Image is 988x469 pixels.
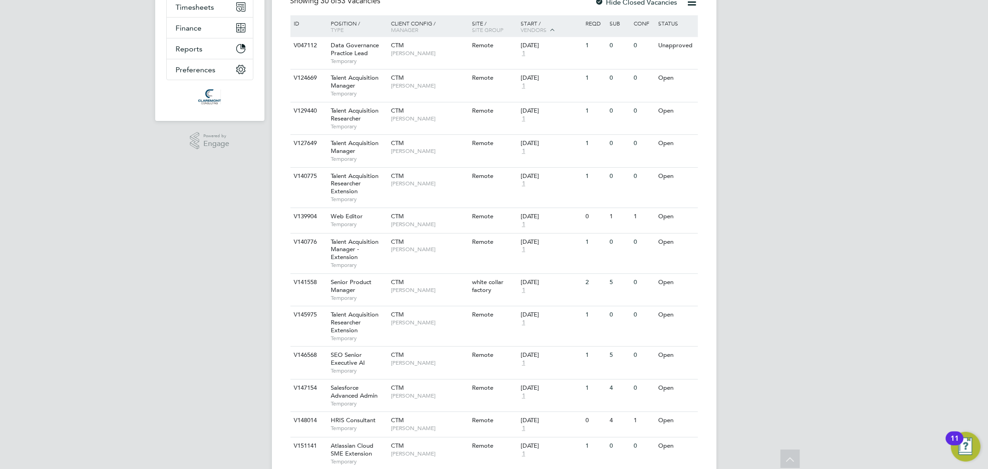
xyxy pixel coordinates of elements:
[292,208,324,225] div: V139904
[632,208,656,225] div: 1
[391,311,404,318] span: CTM
[607,380,631,397] div: 4
[391,82,467,89] span: [PERSON_NAME]
[632,37,656,54] div: 0
[521,74,581,82] div: [DATE]
[331,400,386,407] span: Temporary
[583,15,607,31] div: Reqd
[389,15,470,38] div: Client Config /
[472,351,493,359] span: Remote
[391,442,404,450] span: CTM
[331,278,371,294] span: Senior Product Manager
[521,417,581,425] div: [DATE]
[391,74,404,82] span: CTM
[656,412,696,429] div: Open
[331,155,386,163] span: Temporary
[166,89,253,104] a: Go to home page
[472,238,493,246] span: Remote
[656,70,696,87] div: Open
[331,26,344,33] span: Type
[391,26,418,33] span: Manager
[292,37,324,54] div: V047112
[391,221,467,228] span: [PERSON_NAME]
[607,347,631,364] div: 5
[521,107,581,115] div: [DATE]
[198,89,221,104] img: claremontconsulting1-logo-retina.png
[583,412,607,429] div: 0
[521,26,547,33] span: Vendors
[607,437,631,455] div: 0
[583,135,607,152] div: 1
[391,425,467,432] span: [PERSON_NAME]
[521,450,527,458] span: 1
[470,15,518,38] div: Site /
[521,147,527,155] span: 1
[632,102,656,120] div: 0
[391,392,467,399] span: [PERSON_NAME]
[521,359,527,367] span: 1
[632,437,656,455] div: 0
[391,246,467,253] span: [PERSON_NAME]
[583,437,607,455] div: 1
[472,74,493,82] span: Remote
[607,37,631,54] div: 0
[518,15,583,38] div: Start /
[331,294,386,302] span: Temporary
[656,37,696,54] div: Unapproved
[331,384,378,399] span: Salesforce Advanced Admin
[292,347,324,364] div: V146568
[331,41,379,57] span: Data Governance Practice Lead
[583,208,607,225] div: 0
[632,168,656,185] div: 0
[391,212,404,220] span: CTM
[391,351,404,359] span: CTM
[607,135,631,152] div: 0
[583,380,607,397] div: 1
[632,347,656,364] div: 0
[521,42,581,50] div: [DATE]
[472,278,503,294] span: white collar factory
[472,41,493,49] span: Remote
[391,139,404,147] span: CTM
[331,172,378,196] span: Talent Acquisition Researcher Extension
[472,26,503,33] span: Site Group
[656,380,696,397] div: Open
[391,172,404,180] span: CTM
[391,147,467,155] span: [PERSON_NAME]
[607,208,631,225] div: 1
[521,238,581,246] div: [DATE]
[521,351,581,359] div: [DATE]
[656,208,696,225] div: Open
[521,311,581,319] div: [DATE]
[391,180,467,187] span: [PERSON_NAME]
[391,286,467,294] span: [PERSON_NAME]
[656,135,696,152] div: Open
[632,135,656,152] div: 0
[656,306,696,323] div: Open
[331,311,378,334] span: Talent Acquisition Researcher Extension
[331,90,386,97] span: Temporary
[167,18,253,38] button: Finance
[391,319,467,326] span: [PERSON_NAME]
[391,115,467,122] span: [PERSON_NAME]
[656,234,696,251] div: Open
[472,172,493,180] span: Remote
[331,196,386,203] span: Temporary
[391,416,404,424] span: CTM
[331,221,386,228] span: Temporary
[656,437,696,455] div: Open
[656,15,696,31] div: Status
[292,437,324,455] div: V151141
[391,384,404,392] span: CTM
[391,359,467,367] span: [PERSON_NAME]
[950,438,959,450] div: 11
[292,102,324,120] div: V129440
[391,278,404,286] span: CTM
[472,139,493,147] span: Remote
[632,70,656,87] div: 0
[632,412,656,429] div: 1
[951,432,981,462] button: Open Resource Center, 11 new notifications
[583,70,607,87] div: 1
[521,213,581,221] div: [DATE]
[472,311,493,318] span: Remote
